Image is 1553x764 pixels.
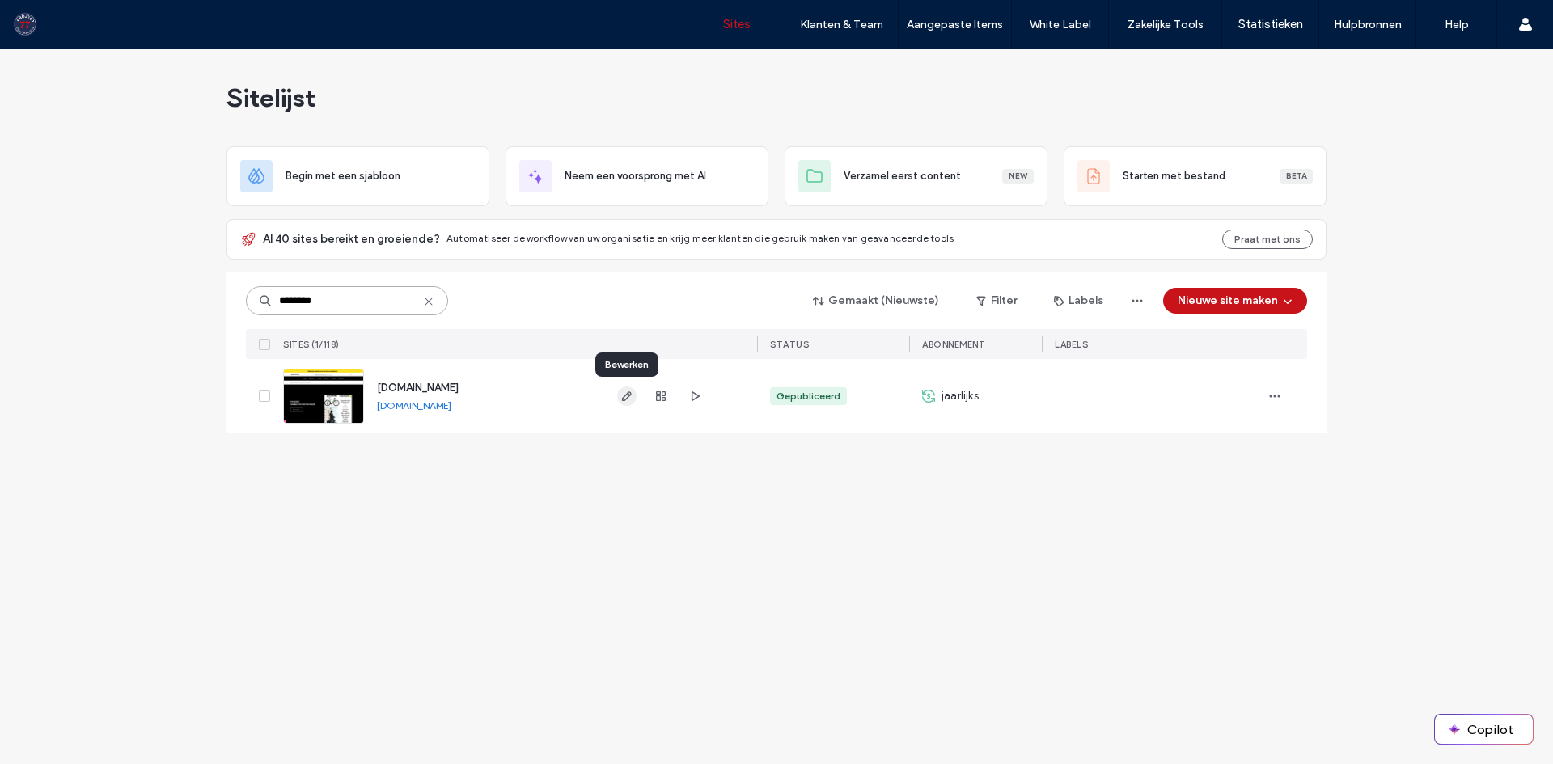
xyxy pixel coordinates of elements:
[770,339,809,350] span: STATUS
[799,288,954,314] button: Gemaakt (Nieuwste)
[1238,17,1303,32] label: Statistieken
[785,146,1047,206] div: Verzamel eerst contentNew
[1055,339,1088,350] span: LABELS
[723,17,751,32] label: Sites
[565,168,706,184] span: Neem een voorsprong met AI
[226,82,315,114] span: Sitelijst
[377,399,451,412] a: [DOMAIN_NAME]
[960,288,1033,314] button: Filter
[595,352,658,377] div: Bewerken
[263,231,440,247] span: Al 40 sites bereikt en groeiende?
[506,146,768,206] div: Neem een voorsprong met AI
[776,389,840,403] div: Gepubliceerd
[1064,146,1327,206] div: Starten met bestandBeta
[1002,169,1034,184] div: New
[1039,288,1118,314] button: Labels
[1280,169,1313,184] div: Beta
[1163,288,1307,314] button: Nieuwe site maken
[1222,230,1313,249] button: Praat met ons
[377,382,459,394] a: [DOMAIN_NAME]
[1123,168,1225,184] span: Starten met bestand
[1030,18,1091,32] label: White Label
[844,168,961,184] span: Verzamel eerst content
[800,18,883,32] label: Klanten & Team
[1128,18,1204,32] label: Zakelijke Tools
[36,11,70,26] span: Help
[922,339,985,350] span: Abonnement
[446,232,954,244] span: Automatiseer de workflow van uw organisatie en krijg meer klanten die gebruik maken van geavancee...
[907,18,1003,32] label: Aangepaste Items
[942,388,979,404] span: jaarlijks
[283,339,340,350] span: Sites (1/118)
[1445,18,1469,32] label: Help
[226,146,489,206] div: Begin met een sjabloon
[286,168,400,184] span: Begin met een sjabloon
[1334,18,1402,32] label: Hulpbronnen
[1435,715,1533,744] button: Copilot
